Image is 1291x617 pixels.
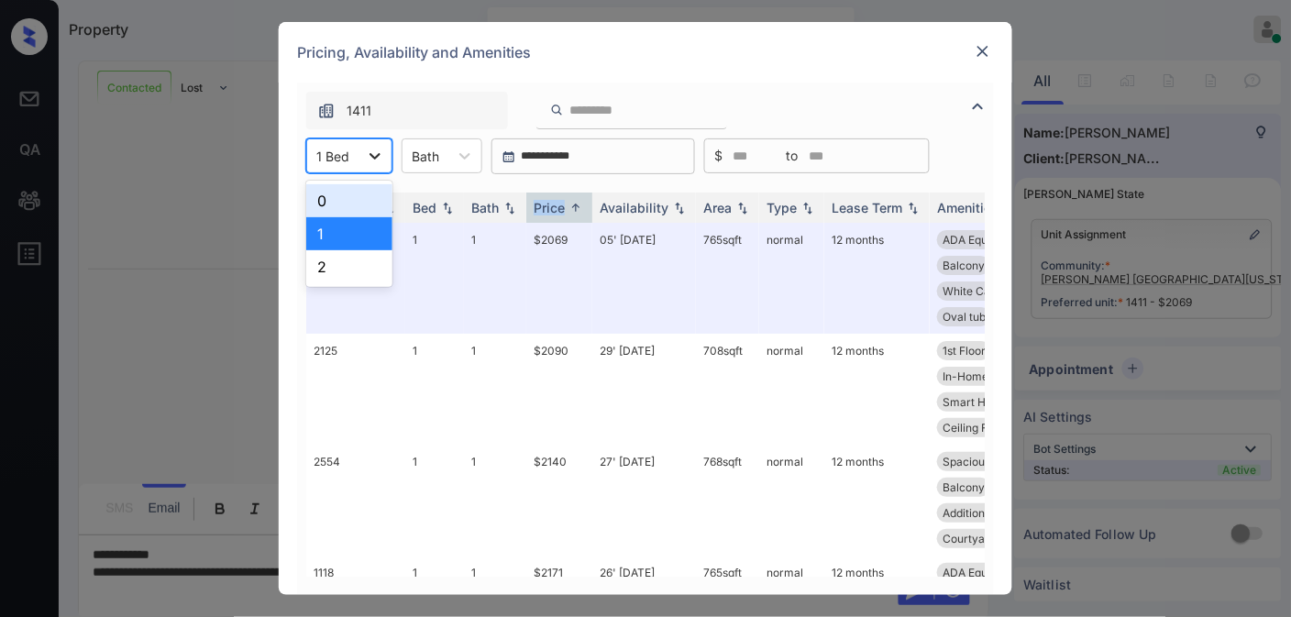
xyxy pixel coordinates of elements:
td: 1 [464,445,526,556]
img: sorting [501,202,519,215]
span: Smart Home Lock [943,395,1037,409]
td: 29' [DATE] [592,334,696,445]
td: 12 months [824,334,930,445]
img: sorting [734,202,752,215]
span: In-Home Washer ... [943,369,1042,383]
div: 2 [306,250,392,283]
div: 1 [306,217,392,250]
span: Spacious Closet [943,455,1026,468]
img: sorting [670,202,689,215]
div: Price [534,200,565,215]
span: 1411 [347,101,371,121]
img: sorting [567,201,585,215]
span: Balcony [943,480,985,494]
div: Bed [413,200,436,215]
td: 1 [464,334,526,445]
td: 1 [405,334,464,445]
img: sorting [438,202,457,215]
img: sorting [904,202,922,215]
td: 2554 [306,445,405,556]
span: 1st Floor [943,344,986,358]
td: 708 sqft [696,334,759,445]
div: Area [703,200,732,215]
td: $2090 [526,334,592,445]
img: icon-zuma [967,95,989,117]
td: 12 months [824,445,930,556]
div: 0 [306,184,392,217]
span: Courtyard View [943,532,1024,545]
img: close [974,42,992,61]
td: $2140 [526,445,592,556]
span: ADA Equipped [943,566,1016,579]
td: 768 sqft [696,445,759,556]
td: normal [759,223,824,334]
div: Availability [600,200,668,215]
td: 27' [DATE] [592,445,696,556]
div: Type [767,200,797,215]
td: 1 [405,445,464,556]
img: icon-zuma [550,102,564,118]
div: Pricing, Availability and Amenities [279,22,1012,83]
td: 765 sqft [696,223,759,334]
td: 2125 [306,334,405,445]
span: Oval tub [943,310,986,324]
span: ADA Equipped [943,233,1016,247]
img: sorting [799,202,817,215]
td: $2069 [526,223,592,334]
span: Ceiling Fan [943,421,1000,435]
span: Additional Stor... [943,506,1026,520]
span: Balcony [943,259,985,272]
span: $ [714,146,723,166]
img: icon-zuma [317,102,336,120]
div: Bath [471,200,499,215]
div: Lease Term [832,200,902,215]
td: normal [759,334,824,445]
td: normal [759,445,824,556]
div: Amenities [937,200,999,215]
td: 1 [405,223,464,334]
span: to [787,146,799,166]
td: 05' [DATE] [592,223,696,334]
span: White Cabinets [943,284,1021,298]
td: 12 months [824,223,930,334]
td: 1 [464,223,526,334]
